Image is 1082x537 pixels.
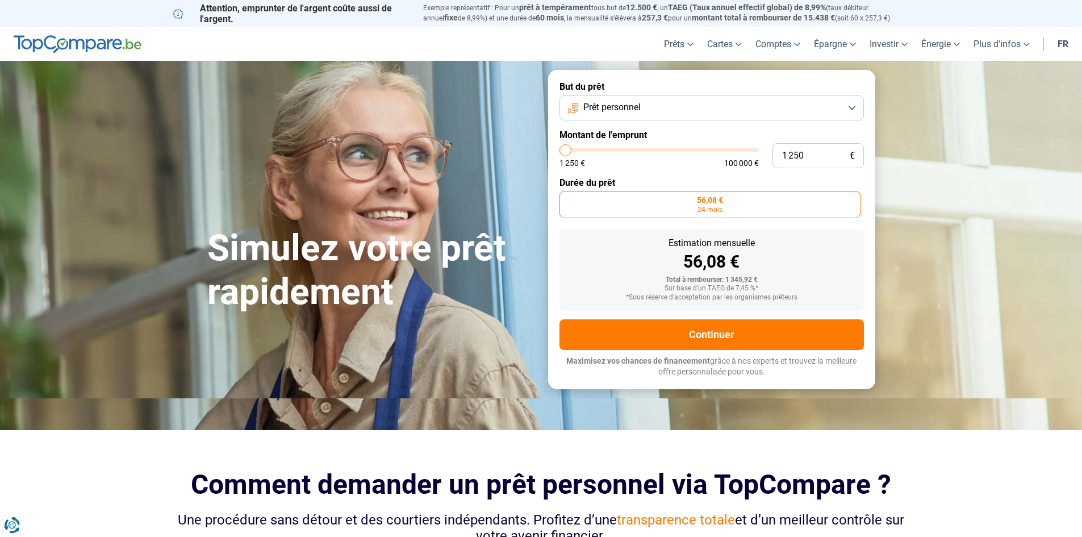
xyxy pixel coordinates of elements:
[444,13,458,22] span: fixe
[1051,27,1075,61] a: fr
[697,206,722,213] span: 24 mois
[559,159,585,167] span: 1 250 €
[569,253,855,270] div: 56,08 €
[559,177,864,188] label: Durée du prêt
[700,27,749,61] a: Cartes
[569,294,855,302] div: *Sous réserve d'acceptation par les organismes prêteurs
[207,227,534,314] h1: Simulez votre prêt rapidement
[566,356,710,365] span: Maximisez vos chances de financement
[559,356,864,378] p: grâce à nos experts et trouvez la meilleure offre personnalisée pour vous.
[583,101,641,114] span: Prêt personnel
[173,469,909,500] h2: Comment demander un prêt personnel via TopCompare ?
[559,95,864,120] button: Prêt personnel
[914,27,967,61] a: Énergie
[617,512,735,528] span: transparence totale
[657,27,700,61] a: Prêts
[626,3,657,12] span: 12.500 €
[724,159,759,167] span: 100 000 €
[850,151,855,161] span: €
[559,81,864,92] label: But du prêt
[569,276,855,284] div: Total à rembourser: 1 345,92 €
[559,319,864,350] button: Continuer
[14,35,141,53] img: TopCompare
[423,3,909,23] p: Exemple représentatif : Pour un tous but de , un (taux débiteur annuel de 8,99%) et une durée de ...
[697,196,723,204] span: 56,08 €
[569,239,855,248] div: Estimation mensuelle
[749,27,807,61] a: Comptes
[967,27,1037,61] a: Plus d'infos
[642,13,668,22] span: 257,3 €
[569,285,855,293] div: Sur base d'un TAEG de 7,45 %*
[519,3,591,12] span: prêt à tempérament
[807,27,863,61] a: Épargne
[536,13,564,22] span: 60 mois
[863,27,914,61] a: Investir
[692,13,835,22] span: montant total à rembourser de 15.438 €
[559,130,864,140] label: Montant de l'emprunt
[173,3,410,24] p: Attention, emprunter de l'argent coûte aussi de l'argent.
[668,3,826,12] span: TAEG (Taux annuel effectif global) de 8,99%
